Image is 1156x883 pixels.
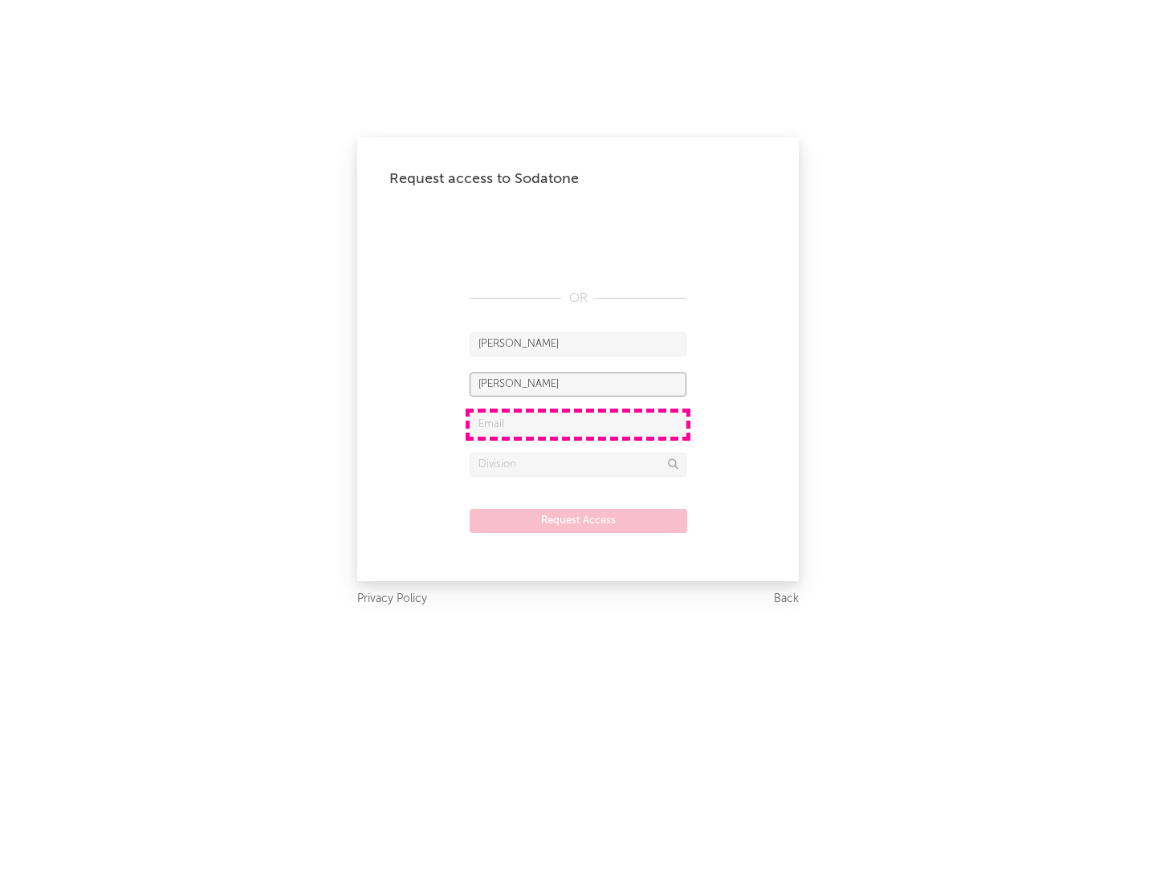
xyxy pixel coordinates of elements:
[470,372,686,397] input: Last Name
[470,509,687,533] button: Request Access
[774,589,799,609] a: Back
[470,332,686,356] input: First Name
[470,413,686,437] input: Email
[357,589,427,609] a: Privacy Policy
[470,289,686,308] div: OR
[389,169,767,189] div: Request access to Sodatone
[470,453,686,477] input: Division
